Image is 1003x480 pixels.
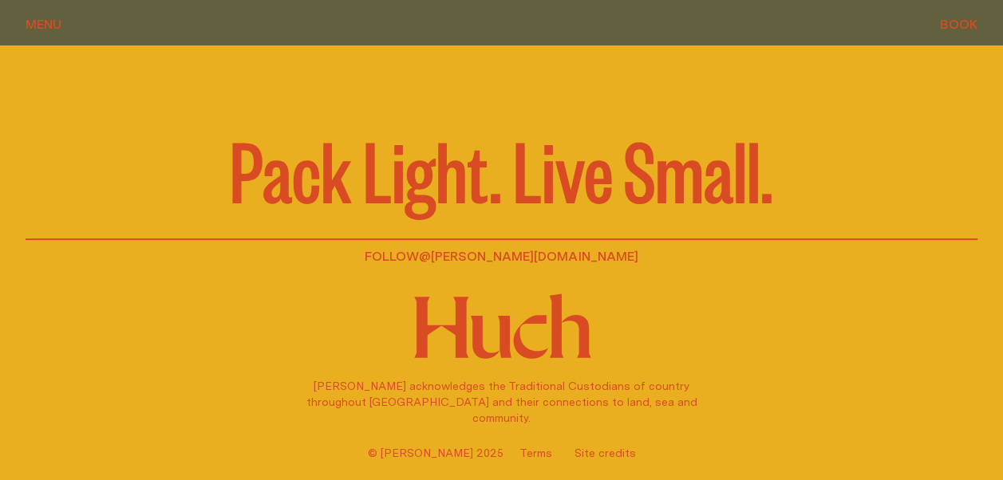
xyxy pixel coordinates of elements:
[519,445,552,461] a: Terms
[368,445,503,461] span: © [PERSON_NAME] 2025
[230,128,773,208] p: Pack Light. Live Small.
[940,18,977,30] span: Book
[940,16,977,35] button: show booking tray
[575,445,636,461] a: Site credits
[26,246,977,266] p: Follow
[26,18,61,30] span: Menu
[419,246,638,266] a: @[PERSON_NAME][DOMAIN_NAME]
[298,378,706,426] p: [PERSON_NAME] acknowledges the Traditional Custodians of country throughout [GEOGRAPHIC_DATA] and...
[26,16,61,35] button: show menu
